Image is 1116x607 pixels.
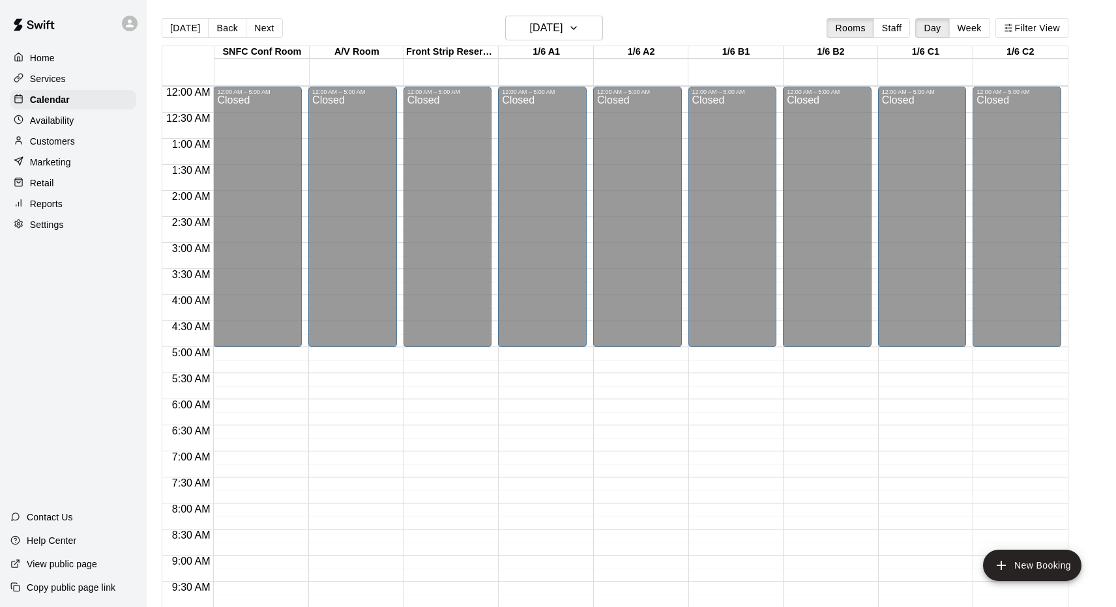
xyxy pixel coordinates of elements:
div: 12:00 AM – 5:00 AM: Closed [213,87,302,347]
a: Retail [10,173,136,193]
a: Reports [10,194,136,214]
h6: [DATE] [529,19,563,37]
div: Closed [502,95,583,352]
span: 2:30 AM [169,217,214,228]
p: Help Center [27,534,76,547]
button: [DATE] [505,16,603,40]
button: Day [915,18,949,38]
div: Closed [882,95,963,352]
p: Home [30,51,55,64]
button: Week [949,18,990,38]
button: Filter View [995,18,1068,38]
span: 7:30 AM [169,477,214,488]
span: 8:30 AM [169,529,214,541]
span: 12:00 AM [163,87,214,98]
a: Home [10,48,136,68]
a: Customers [10,132,136,151]
div: 12:00 AM – 5:00 AM: Closed [308,87,397,347]
span: 8:00 AM [169,503,214,515]
a: Services [10,69,136,89]
span: 6:00 AM [169,399,214,410]
span: 9:00 AM [169,556,214,567]
div: 1/6 C2 [973,46,1068,59]
div: Closed [312,95,393,352]
p: Services [30,72,66,85]
button: add [983,550,1081,581]
p: Marketing [30,156,71,169]
div: 12:00 AM – 5:00 AM [787,89,868,95]
div: 1/6 A2 [594,46,688,59]
a: Marketing [10,152,136,172]
div: SNFC Conf Room [214,46,309,59]
div: 1/6 C1 [878,46,973,59]
div: Closed [977,95,1057,352]
span: 3:30 AM [169,269,214,280]
div: 12:00 AM – 5:00 AM [312,89,393,95]
div: A/V Room [310,46,404,59]
div: 1/6 B1 [688,46,783,59]
button: [DATE] [162,18,209,38]
p: Retail [30,176,54,190]
div: 12:00 AM – 5:00 AM [692,89,773,95]
p: Calendar [30,93,70,106]
div: 12:00 AM – 5:00 AM [882,89,963,95]
button: Next [246,18,282,38]
span: 4:30 AM [169,321,214,332]
p: Copy public page link [27,581,115,594]
div: Closed [407,95,488,352]
span: 1:30 AM [169,165,214,176]
div: 12:00 AM – 5:00 AM [217,89,298,95]
p: View public page [27,558,97,571]
span: 2:00 AM [169,191,214,202]
div: 1/6 A1 [499,46,593,59]
button: Back [208,18,246,38]
button: Rooms [827,18,874,38]
div: 12:00 AM – 5:00 AM: Closed [593,87,682,347]
p: Contact Us [27,511,73,524]
div: 12:00 AM – 5:00 AM [597,89,678,95]
a: Calendar [10,90,136,109]
div: 1/6 B2 [784,46,878,59]
div: 12:00 AM – 5:00 AM [407,89,488,95]
span: 6:30 AM [169,425,214,436]
a: Availability [10,111,136,130]
div: 12:00 AM – 5:00 AM: Closed [498,87,587,347]
span: 5:00 AM [169,347,214,358]
div: Front Strip Reservation [404,46,499,59]
span: 4:00 AM [169,295,214,306]
div: 12:00 AM – 5:00 AM: Closed [973,87,1061,347]
div: 12:00 AM – 5:00 AM: Closed [688,87,777,347]
p: Customers [30,135,75,148]
div: Closed [217,95,298,352]
button: Staff [874,18,911,38]
div: 12:00 AM – 5:00 AM: Closed [878,87,967,347]
div: Closed [787,95,868,352]
a: Settings [10,215,136,234]
span: 9:30 AM [169,582,214,593]
p: Availability [30,114,74,127]
div: 12:00 AM – 5:00 AM [977,89,1057,95]
p: Settings [30,218,64,231]
span: 7:00 AM [169,451,214,462]
div: 12:00 AM – 5:00 AM [502,89,583,95]
span: 5:30 AM [169,373,214,384]
span: 1:00 AM [169,139,214,150]
div: 12:00 AM – 5:00 AM: Closed [404,87,492,347]
span: 12:30 AM [163,113,214,124]
div: Closed [692,95,773,352]
div: 12:00 AM – 5:00 AM: Closed [783,87,872,347]
div: Closed [597,95,678,352]
span: 3:00 AM [169,243,214,254]
p: Reports [30,197,63,210]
